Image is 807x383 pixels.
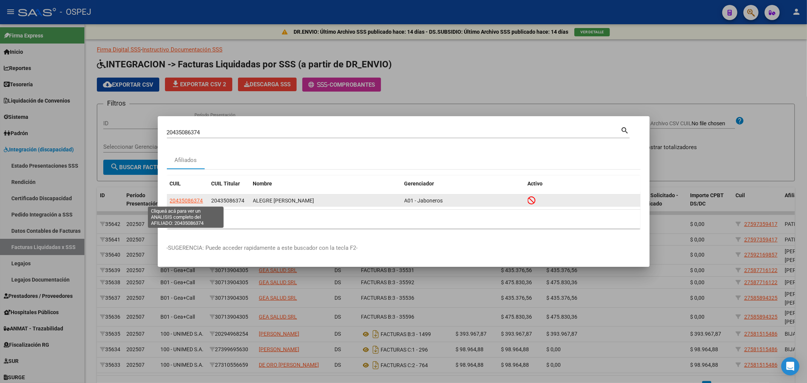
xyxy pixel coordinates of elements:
datatable-header-cell: CUIL [167,176,208,192]
datatable-header-cell: Activo [525,176,641,192]
datatable-header-cell: Nombre [250,176,401,192]
span: Nombre [253,181,272,187]
datatable-header-cell: Gerenciador [401,176,525,192]
datatable-header-cell: CUIL Titular [208,176,250,192]
span: Activo [528,181,543,187]
span: A01 - Jaboneros [404,198,443,204]
div: Afiliados [174,156,197,165]
span: 20435086374 [170,198,203,204]
span: Gerenciador [404,181,434,187]
span: 20435086374 [211,198,245,204]
mat-icon: search [621,125,630,134]
span: CUIL [170,181,181,187]
div: Open Intercom Messenger [781,357,799,375]
p: -SUGERENCIA: Puede acceder rapidamente a este buscador con la tecla F2- [167,244,641,252]
div: ALEGRE [PERSON_NAME] [253,196,398,205]
span: CUIL Titular [211,181,240,187]
div: 1 total [167,210,641,229]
